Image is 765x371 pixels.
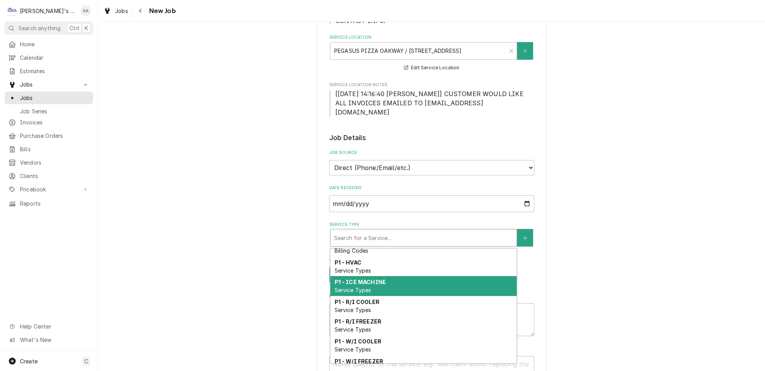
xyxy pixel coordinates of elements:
div: KA [80,5,91,16]
a: Jobs [5,92,93,104]
div: Clay's Refrigeration's Avatar [7,5,18,16]
span: K [85,24,88,32]
div: Reason For Call [329,293,534,336]
div: Service Location Notes [329,82,534,117]
span: Service Types [334,307,371,313]
span: Jobs [20,94,89,102]
strong: P1 - HVAC [334,259,361,266]
svg: Create New Service [523,235,527,241]
span: Purchase Orders [20,132,89,140]
a: Go to What's New [5,333,93,346]
div: Job Source [329,150,534,175]
div: Service Type [329,222,534,247]
a: Clients [5,170,93,182]
span: Help Center [20,322,89,330]
a: Reports [5,197,93,210]
span: Bills [20,145,89,153]
span: New Job [147,6,176,16]
legend: Job Details [329,133,534,143]
strong: P1 - R/I COOLER [334,299,379,305]
span: Service Location Notes [329,82,534,88]
label: Technician Instructions [329,346,534,352]
a: Vendors [5,156,93,169]
svg: Create New Location [523,48,527,54]
a: Estimates [5,65,93,77]
span: Jobs [115,7,128,15]
label: Job Type [329,256,534,262]
div: Date Received [329,185,534,212]
span: Home [20,40,89,48]
a: Go to Jobs [5,78,93,91]
input: yyyy-mm-dd [329,195,534,212]
span: Service Types [334,326,371,333]
label: Reason For Call [329,293,534,299]
strong: P1 - ICE MACHINE [334,279,386,285]
span: Estimates [20,67,89,75]
span: Service Location Notes [329,89,534,117]
a: Home [5,38,93,51]
a: Bills [5,143,93,155]
div: C [7,5,18,16]
div: Korey Austin's Avatar [80,5,91,16]
strong: P1 - W/I COOLER [334,338,381,345]
a: Purchase Orders [5,129,93,142]
button: Create New Location [517,42,533,60]
div: [PERSON_NAME]'s Refrigeration [20,7,76,15]
button: Search anythingCtrlK [5,21,93,35]
span: Vendors [20,159,89,167]
label: Date Received [329,185,534,191]
a: Jobs [100,5,131,17]
span: Service Types [334,346,371,353]
a: Go to Pricebook [5,183,93,196]
a: Invoices [5,116,93,129]
div: Service Location [329,34,534,72]
span: Service Types [334,267,371,274]
label: Service Type [329,222,534,228]
span: [[DATE] 14:16:40 [PERSON_NAME]] CUSTOMER WOULD LIKE ALL INVOICES EMAILED TO [EMAIL_ADDRESS][DOMAI... [335,90,525,116]
span: Jobs [20,80,78,88]
label: Job Source [329,150,534,156]
span: Reports [20,199,89,208]
span: C [84,357,88,365]
a: Go to Help Center [5,320,93,333]
button: Navigate back [135,5,147,17]
div: Job Type [329,256,534,283]
strong: P1 - W/I FREEZER [334,358,383,364]
button: Create New Service [517,229,533,247]
button: Edit Service Location [403,63,461,73]
span: Job Series [20,107,89,115]
strong: P1 - R/I FREEZER [334,318,381,325]
a: Calendar [5,51,93,64]
label: Service Location [329,34,534,41]
span: Calendar [20,54,89,62]
span: Invoices [20,118,89,126]
span: What's New [20,336,89,344]
span: Create [20,358,38,364]
span: Pricebook [20,185,78,193]
span: Search anything [18,24,61,32]
span: Ctrl [69,24,79,32]
span: Service Types [334,287,371,293]
span: Billing Codes [334,247,368,254]
span: Clients [20,172,89,180]
a: Job Series [5,105,93,118]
